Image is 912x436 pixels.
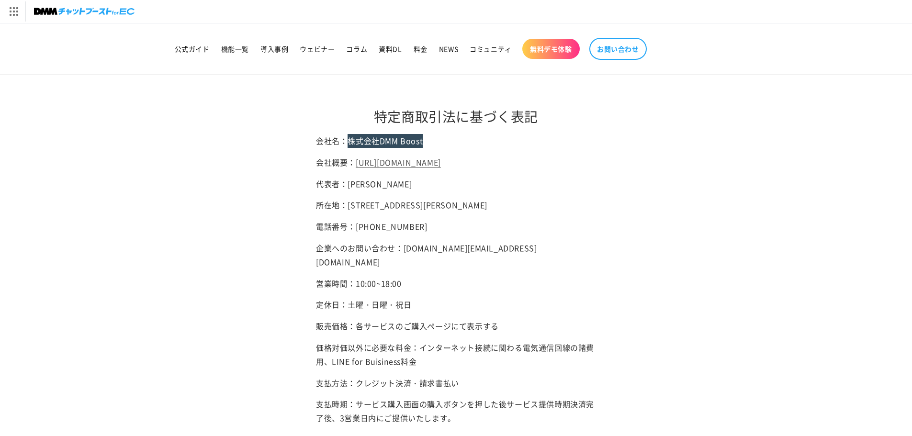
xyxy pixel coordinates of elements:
span: コラム [346,45,367,53]
p: 価格対価以外に必要な料金：インターネット接続に関わる電気通信回線の諸費用、LINE for Buisiness料金 [316,341,596,369]
span: 機能一覧 [221,45,249,53]
p: 営業時間：10:00~18:00 [316,277,596,291]
img: チャットブーストforEC [34,5,135,18]
span: 無料デモ体験 [530,45,572,53]
span: 資料DL [379,45,402,53]
span: 料金 [414,45,428,53]
a: 公式ガイド [169,39,215,59]
span: ウェビナー [300,45,335,53]
a: 機能一覧 [215,39,255,59]
a: 無料デモ体験 [522,39,580,59]
span: コミュニティ [470,45,512,53]
p: 販売価格：各サービスのご購入ページにて表示する [316,319,596,333]
a: 導入事例 [255,39,294,59]
a: コラム [340,39,373,59]
p: 会社概要： [316,156,596,169]
a: コミュニティ [464,39,518,59]
span: 公式ガイド [175,45,210,53]
p: 企業へのお問い合わせ：[DOMAIN_NAME][EMAIL_ADDRESS][DOMAIN_NAME] [316,241,596,269]
p: 支払方法：クレジット決済・請求書払い [316,376,596,390]
a: 料金 [408,39,433,59]
img: サービス [1,1,25,22]
a: お問い合わせ [589,38,647,60]
span: お問い合わせ [597,45,639,53]
p: 会社名：株式会社DMM Boost [316,134,596,148]
p: 電話番号：[PHONE_NUMBER] [316,220,596,234]
p: 支払時期：サービス購入画面の購入ボタンを押した後サービス提供時期決済完了後、3営業日内にご提供いたします。 [316,397,596,425]
p: 代表者：[PERSON_NAME] [316,177,596,191]
p: 所在地：[STREET_ADDRESS][PERSON_NAME] [316,198,596,212]
a: NEWS [433,39,464,59]
span: 導入事例 [260,45,288,53]
h1: 特定商取引法に基づく表記 [316,108,596,125]
a: ウェビナー [294,39,340,59]
a: [URL][DOMAIN_NAME] [356,157,441,168]
p: 定休日：土曜・日曜・祝日 [316,298,596,312]
span: NEWS [439,45,458,53]
a: 資料DL [373,39,407,59]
